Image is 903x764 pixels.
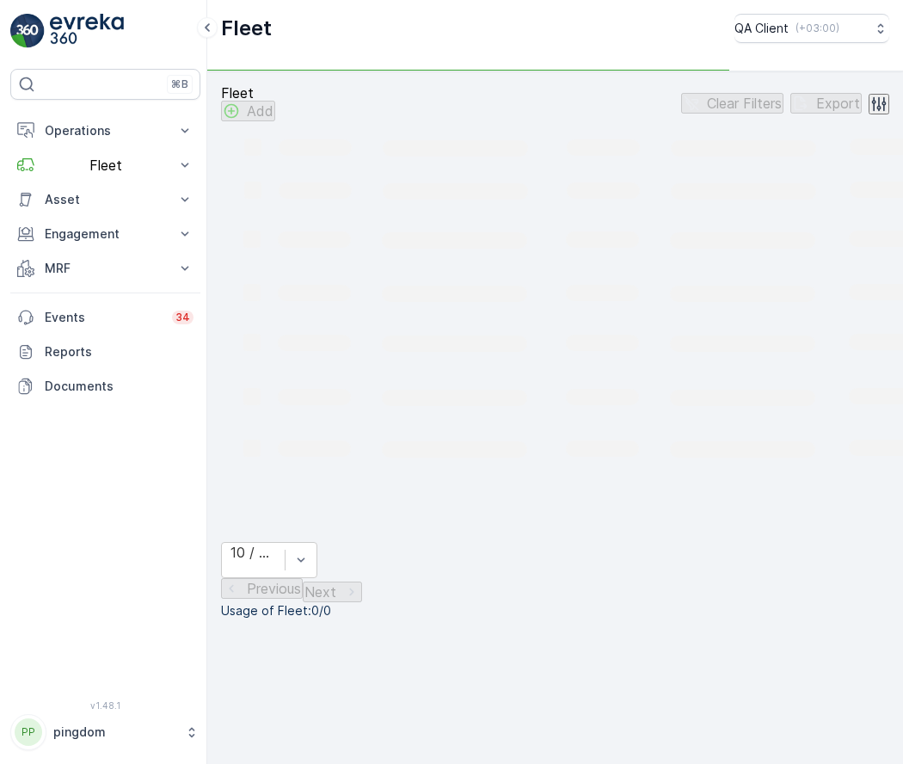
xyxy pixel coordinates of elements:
button: Fleet [10,148,200,182]
button: Add [221,101,275,121]
p: Asset [45,191,166,208]
p: QA Client [734,20,789,37]
p: Engagement [45,225,166,243]
p: 34 [175,311,190,324]
p: Usage of Fleet : 0/0 [221,602,889,619]
p: Documents [45,378,193,395]
p: Fleet [221,85,275,101]
a: Events34 [10,300,200,335]
p: Add [247,103,273,119]
button: PPpingdom [10,714,200,750]
p: Next [304,584,336,600]
button: Engagement [10,217,200,251]
a: Reports [10,335,200,369]
button: MRF [10,251,200,286]
button: Asset [10,182,200,217]
div: PP [15,718,42,746]
p: ( +03:00 ) [795,22,839,35]
img: logo_light-DOdMpM7g.png [50,14,124,48]
p: Operations [45,122,166,139]
p: MRF [45,260,166,277]
p: Fleet [221,15,272,42]
p: Export [816,95,860,111]
button: Export [790,93,862,114]
p: pingdom [53,724,176,741]
p: Reports [45,343,193,360]
a: Documents [10,369,200,404]
button: Previous [221,578,303,599]
button: Clear Filters [681,93,783,114]
img: logo [10,14,45,48]
p: Clear Filters [707,95,782,111]
p: Fleet [45,157,166,173]
button: QA Client(+03:00) [734,14,889,43]
p: Events [45,309,162,326]
p: ⌘B [171,77,188,91]
button: Operations [10,114,200,148]
button: Next [303,582,362,602]
p: Previous [247,581,301,596]
span: v 1.48.1 [10,700,200,711]
div: 10 / Page [230,545,276,560]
